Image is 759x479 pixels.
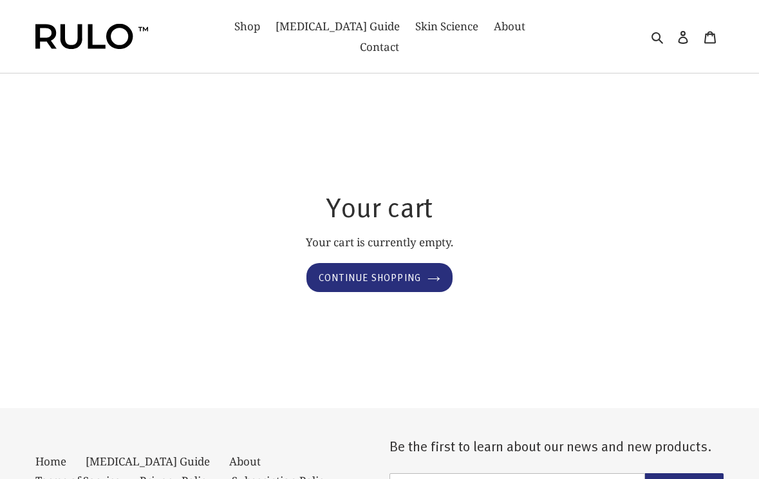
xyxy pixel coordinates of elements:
[86,454,210,469] a: [MEDICAL_DATA] Guide
[695,418,746,466] iframe: Gorgias live chat messenger
[35,454,66,469] a: Home
[306,263,453,292] a: Continue shopping
[409,16,485,37] a: Skin Science
[234,19,260,34] span: Shop
[360,39,399,55] span: Contact
[494,19,525,34] span: About
[353,37,406,57] a: Contact
[269,16,406,37] a: [MEDICAL_DATA] Guide
[389,437,724,454] p: Be the first to learn about our news and new products.
[276,19,400,34] span: [MEDICAL_DATA] Guide
[71,190,688,223] h1: Your cart
[35,24,148,50] img: Rulo™ Skin
[229,454,261,469] a: About
[487,16,532,37] a: About
[415,19,478,34] span: Skin Science
[71,234,688,251] p: Your cart is currently empty.
[228,16,267,37] a: Shop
